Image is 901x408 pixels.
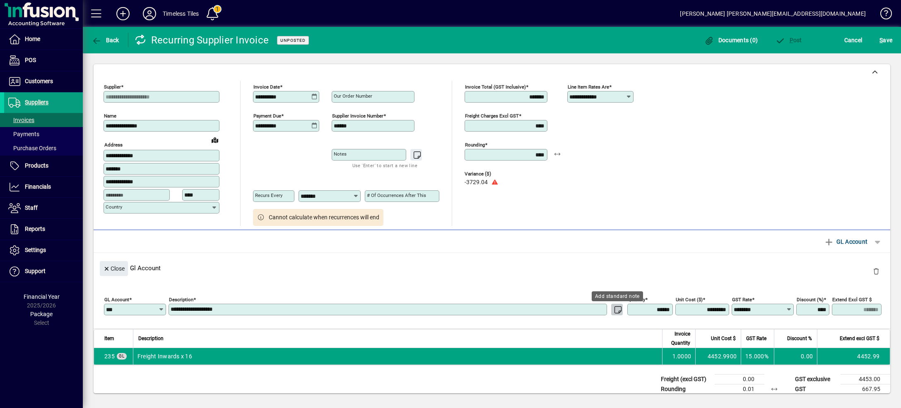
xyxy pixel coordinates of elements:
[657,374,715,384] td: Freight (excl GST)
[844,34,862,47] span: Cancel
[732,297,752,302] mat-label: GST rate
[824,235,867,248] span: GL Account
[94,253,890,283] div: Gl Account
[711,334,736,343] span: Unit Cost $
[104,84,121,90] mat-label: Supplier
[4,156,83,176] a: Products
[676,297,703,302] mat-label: Unit Cost ($)
[25,204,38,211] span: Staff
[352,161,417,170] mat-hint: Use 'Enter' to start a new line
[25,226,45,232] span: Reports
[774,348,817,365] td: 0.00
[208,133,222,146] a: View on map
[133,348,662,365] td: Freight Inwards x 16
[25,99,48,106] span: Suppliers
[465,113,519,119] mat-label: Freight charges excl GST
[715,374,764,384] td: 0.00
[791,374,841,384] td: GST exclusive
[841,374,890,384] td: 4453.00
[135,34,269,47] div: Recurring Supplier Invoice
[8,131,39,137] span: Payments
[169,297,193,302] mat-label: Description
[4,219,83,240] a: Reports
[680,7,866,20] div: [PERSON_NAME] [PERSON_NAME][EMAIL_ADDRESS][DOMAIN_NAME]
[797,297,824,302] mat-label: Discount (%)
[25,183,51,190] span: Financials
[4,177,83,197] a: Financials
[280,38,306,43] span: Unposted
[30,311,53,317] span: Package
[4,240,83,261] a: Settings
[704,37,758,43] span: Documents (0)
[25,36,40,42] span: Home
[104,352,115,360] span: Freight Inwards
[592,291,643,301] div: Add standard note
[136,6,163,21] button: Profile
[820,234,872,249] button: GL Account
[842,33,865,48] button: Cancel
[741,348,774,365] td: 15.000%
[119,354,125,358] span: GL
[4,113,83,127] a: Invoices
[841,384,890,394] td: 667.95
[334,151,347,157] mat-label: Notes
[465,142,485,148] mat-label: Rounding
[104,297,129,302] mat-label: GL Account
[103,262,125,276] span: Close
[465,171,514,177] span: Variance ($)
[25,78,53,84] span: Customers
[83,33,128,48] app-page-header-button: Back
[25,162,48,169] span: Products
[110,6,136,21] button: Add
[4,50,83,71] a: POS
[253,113,281,119] mat-label: Payment due
[106,204,122,210] mat-label: Country
[24,293,60,300] span: Financial Year
[787,334,812,343] span: Discount %
[25,268,46,274] span: Support
[8,117,34,123] span: Invoices
[8,145,56,151] span: Purchase Orders
[465,84,526,90] mat-label: Invoice Total (GST inclusive)
[840,334,879,343] span: Extend excl GST $
[715,384,764,394] td: 0.01
[879,37,883,43] span: S
[746,334,766,343] span: GST Rate
[269,213,379,222] span: Cannot calculate when recurrences will end
[695,348,741,365] td: 4452.9900
[104,334,114,343] span: Item
[657,384,715,394] td: Rounding
[98,264,130,272] app-page-header-button: Close
[775,37,802,43] span: ost
[138,334,164,343] span: Description
[4,127,83,141] a: Payments
[334,93,372,99] mat-label: Our order number
[866,267,886,275] app-page-header-button: Delete
[879,34,892,47] span: ave
[702,33,760,48] button: Documents (0)
[874,2,891,29] a: Knowledge Base
[662,348,695,365] td: 1.0000
[253,84,280,90] mat-label: Invoice date
[866,261,886,281] button: Delete
[92,37,119,43] span: Back
[367,192,426,198] mat-label: # of occurrences after this
[4,261,83,282] a: Support
[4,29,83,50] a: Home
[89,33,121,48] button: Back
[667,329,690,348] span: Invoice Quantity
[465,179,488,186] span: -3729.04
[4,71,83,92] a: Customers
[100,261,128,276] button: Close
[568,84,609,90] mat-label: Line item rates are
[790,37,793,43] span: P
[104,113,116,119] mat-label: Name
[25,57,36,63] span: POS
[832,297,872,302] mat-label: Extend excl GST $
[877,33,894,48] button: Save
[817,348,890,365] td: 4452.99
[163,7,199,20] div: Timeless Tiles
[773,33,804,48] button: Post
[4,198,83,218] a: Staff
[332,113,383,119] mat-label: Supplier invoice number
